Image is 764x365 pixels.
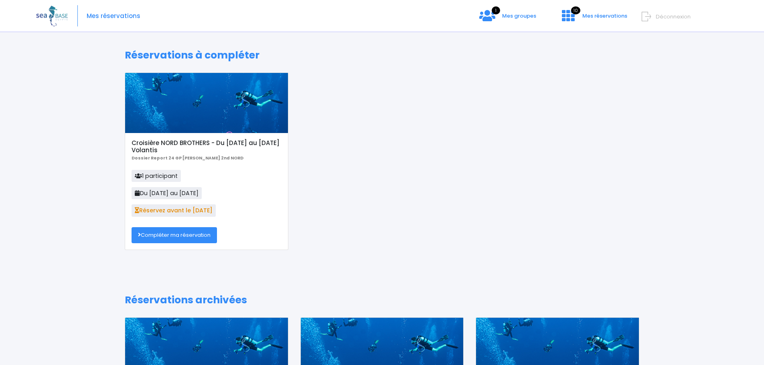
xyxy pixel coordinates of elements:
a: 10 Mes réservations [555,15,632,22]
span: Mes réservations [582,12,627,20]
h1: Réservations archivées [125,294,639,306]
b: Dossier Report 24 GP [PERSON_NAME] 2nd NORD [132,155,243,161]
span: 1 [492,6,500,14]
a: 1 Mes groupes [473,15,543,22]
span: 1 participant [132,170,181,182]
span: Mes groupes [502,12,536,20]
a: Compléter ma réservation [132,227,217,243]
h5: Croisière NORD BROTHERS - Du [DATE] au [DATE] Volantis [132,139,281,154]
span: Déconnexion [656,13,691,20]
span: Du [DATE] au [DATE] [132,187,202,199]
h1: Réservations à compléter [125,49,639,61]
span: Réservez avant le [DATE] [132,204,216,216]
span: 10 [571,6,580,14]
